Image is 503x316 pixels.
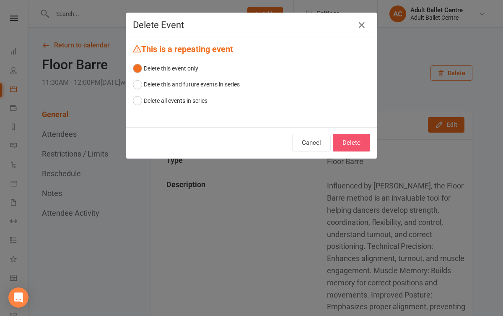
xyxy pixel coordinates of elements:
[133,93,207,109] button: Delete all events in series
[292,134,331,151] button: Cancel
[355,18,368,32] button: Close
[133,76,240,92] button: Delete this and future events in series
[133,60,198,76] button: Delete this event only
[133,20,370,30] h4: Delete Event
[333,134,370,151] button: Delete
[8,287,29,308] div: Open Intercom Messenger
[133,44,370,54] h4: This is a repeating event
